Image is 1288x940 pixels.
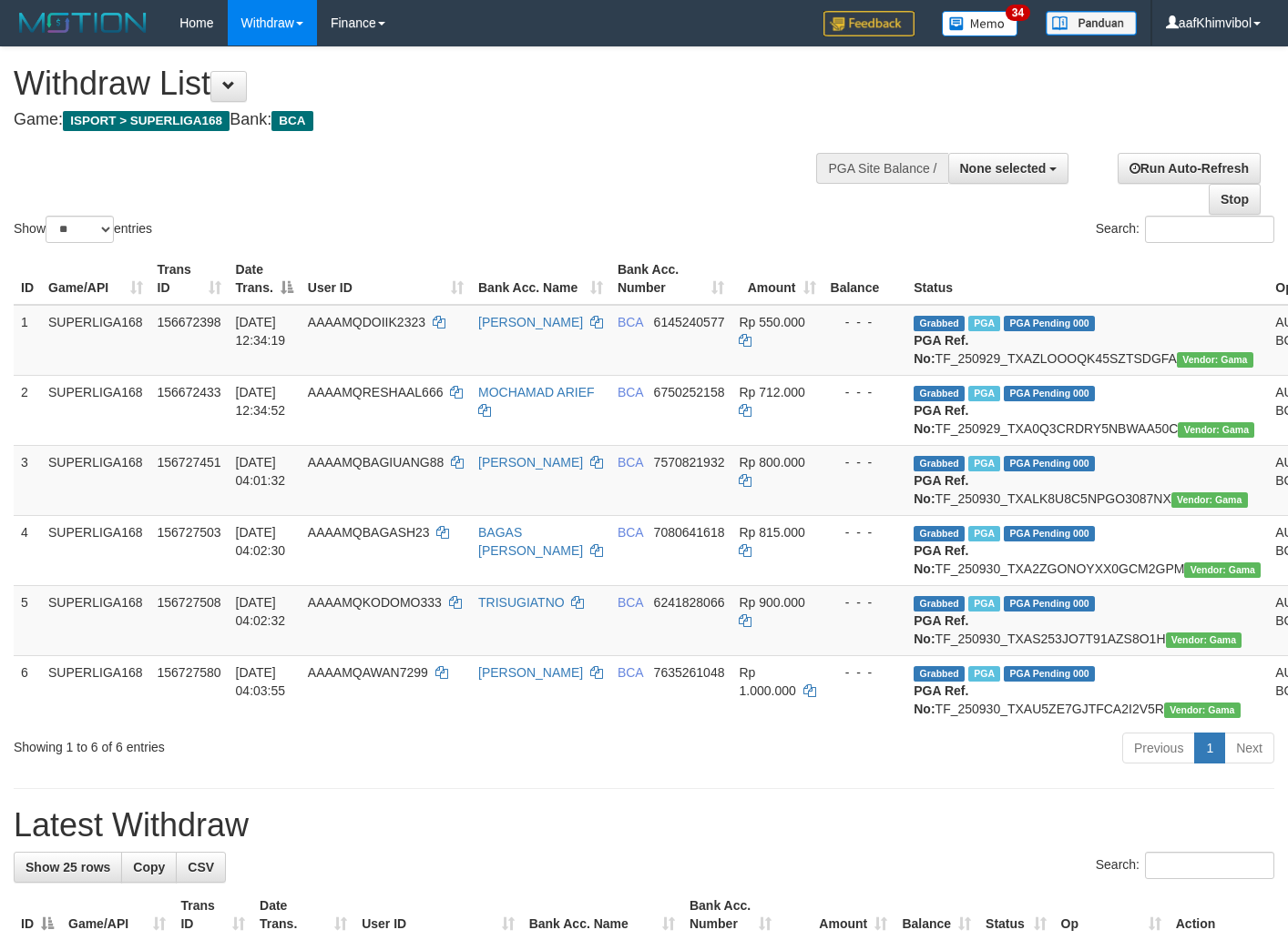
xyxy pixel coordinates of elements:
[914,526,965,541] span: Grabbed
[906,445,1268,515] td: TF_250930_TXALK8U8C5NPGO3087NX
[914,666,965,682] span: Grabbed
[914,386,965,401] span: Grabbed
[14,216,152,243] label: Show entries
[63,111,230,131] span: ISPORT > SUPERLIGA168
[654,595,725,610] span: Copy 6241828066 to clipboard
[906,253,1268,305] th: Status
[1004,526,1095,541] span: PGA Pending
[914,403,968,436] b: PGA Ref. No:
[308,665,428,680] span: AAAAMQAWAN7299
[1006,5,1030,21] span: 34
[739,455,804,470] span: Rp 800.000
[1004,316,1095,331] span: PGA Pending
[14,9,152,36] img: MOTION_logo.png
[831,523,900,541] div: - - -
[914,333,968,366] b: PGA Ref. No:
[121,852,177,883] a: Copy
[14,111,841,129] h4: Game: Bank:
[14,585,41,655] td: 5
[308,525,430,540] span: AAAAMQBAGASH23
[1166,632,1242,648] span: Vendor URL: https://trx31.1velocity.biz
[906,585,1268,655] td: TF_250930_TXAS253JO7T91AZS8O1H
[176,852,226,883] a: CSV
[41,305,150,376] td: SUPERLIGA168
[1096,852,1274,879] label: Search:
[14,852,122,883] a: Show 25 rows
[41,655,150,725] td: SUPERLIGA168
[739,525,804,540] span: Rp 815.000
[301,253,471,305] th: User ID: activate to sort column ascending
[831,593,900,612] div: - - -
[968,666,1000,682] span: Marked by aafchoeunmanni
[229,253,301,305] th: Date Trans.: activate to sort column descending
[236,385,286,418] span: [DATE] 12:34:52
[308,595,442,610] span: AAAAMQKODOMO333
[271,111,312,131] span: BCA
[968,386,1000,401] span: Marked by aafsoycanthlai
[618,665,643,680] span: BCA
[823,253,907,305] th: Balance
[236,525,286,558] span: [DATE] 04:02:30
[739,595,804,610] span: Rp 900.000
[150,253,229,305] th: Trans ID: activate to sort column ascending
[1096,216,1274,243] label: Search:
[158,315,221,329] span: 156672398
[618,455,643,470] span: BCA
[618,385,643,399] span: BCA
[478,455,583,470] a: [PERSON_NAME]
[14,66,841,102] h1: Withdraw List
[1194,733,1225,763] a: 1
[41,445,150,515] td: SUPERLIGA168
[478,385,595,399] a: MOCHAMAD ARIEF
[308,455,444,470] span: AAAAMQBAGIUANG88
[478,595,565,610] a: TRISUGIATNO
[654,665,725,680] span: Copy 7635261048 to clipboard
[968,456,1000,471] span: Marked by aafchoeunmanni
[14,375,41,445] td: 2
[654,315,725,329] span: Copy 6145240577 to clipboard
[942,11,1018,36] img: Button%20Memo.svg
[731,253,823,305] th: Amount: activate to sort column ascending
[914,456,965,471] span: Grabbed
[14,305,41,376] td: 1
[158,385,221,399] span: 156672433
[478,665,583,680] a: [PERSON_NAME]
[1004,596,1095,612] span: PGA Pending
[14,515,41,585] td: 4
[831,453,900,471] div: - - -
[831,383,900,401] div: - - -
[188,860,214,874] span: CSV
[968,316,1000,331] span: Marked by aafsoycanthlai
[14,445,41,515] td: 3
[1004,666,1095,682] span: PGA Pending
[654,385,725,399] span: Copy 6750252158 to clipboard
[41,585,150,655] td: SUPERLIGA168
[914,596,965,612] span: Grabbed
[1118,153,1261,184] a: Run Auto-Refresh
[960,161,1047,176] span: None selected
[308,385,444,399] span: AAAAMQRESHAAL666
[618,595,643,610] span: BCA
[654,455,725,470] span: Copy 7570821932 to clipboard
[906,375,1268,445] td: TF_250929_TXA0Q3CRDRY5NBWAA50C
[478,525,583,558] a: BAGAS [PERSON_NAME]
[133,860,165,874] span: Copy
[1145,852,1274,879] input: Search:
[906,515,1268,585] td: TF_250930_TXA2ZGONOYXX0GCM2GPM
[1004,386,1095,401] span: PGA Pending
[968,526,1000,541] span: Marked by aafchoeunmanni
[14,731,523,756] div: Showing 1 to 6 of 6 entries
[41,253,150,305] th: Game/API: activate to sort column ascending
[14,807,1274,844] h1: Latest Withdraw
[158,665,221,680] span: 156727580
[1164,702,1241,718] span: Vendor URL: https://trx31.1velocity.biz
[308,315,425,329] span: AAAAMQDOIIK2323
[1177,352,1253,368] span: Vendor URL: https://trx31.1velocity.biz
[478,315,583,329] a: [PERSON_NAME]
[654,525,725,540] span: Copy 7080641618 to clipboard
[1209,184,1261,215] a: Stop
[158,525,221,540] span: 156727503
[236,595,286,628] span: [DATE] 04:02:32
[41,375,150,445] td: SUPERLIGA168
[14,253,41,305] th: ID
